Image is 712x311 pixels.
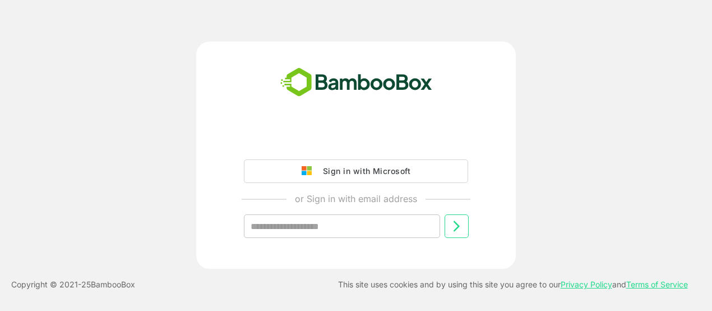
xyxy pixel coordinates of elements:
[302,166,317,176] img: google
[295,192,417,205] p: or Sign in with email address
[338,278,688,291] p: This site uses cookies and by using this site you agree to our and
[317,164,410,179] div: Sign in with Microsoft
[561,280,612,289] a: Privacy Policy
[244,159,468,183] button: Sign in with Microsoft
[274,64,438,101] img: bamboobox
[626,280,688,289] a: Terms of Service
[11,278,135,291] p: Copyright © 2021- 25 BambooBox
